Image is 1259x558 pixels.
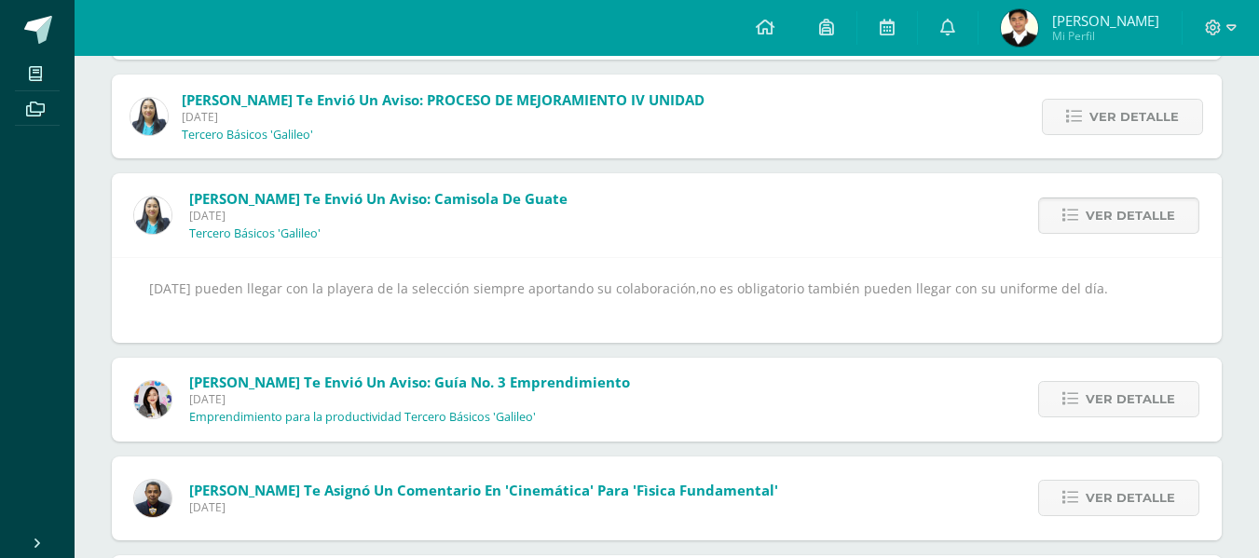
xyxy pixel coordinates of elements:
[134,381,171,418] img: b90181085311acfc4af352b3eb5c8d13.png
[189,391,630,407] span: [DATE]
[1052,28,1159,44] span: Mi Perfil
[189,410,536,425] p: Emprendimiento para la productividad Tercero Básicos 'Galileo'
[149,277,1184,323] div: [DATE] pueden llegar con la playera de la selección siempre aportando su colaboración,no es oblig...
[1086,198,1175,233] span: Ver detalle
[182,128,313,143] p: Tercero Básicos 'Galileo'
[182,90,705,109] span: [PERSON_NAME] te envió un aviso: PROCESO DE MEJORAMIENTO IV UNIDAD
[134,480,171,517] img: b39acb9233a3ac3163c44be5a56bc5c9.png
[182,109,705,125] span: [DATE]
[1089,100,1179,134] span: Ver detalle
[189,373,630,391] span: [PERSON_NAME] te envió un aviso: Guía No. 3 emprendimiento
[189,208,568,224] span: [DATE]
[130,98,168,135] img: 49168807a2b8cca0ef2119beca2bd5ad.png
[134,197,171,234] img: 49168807a2b8cca0ef2119beca2bd5ad.png
[189,189,568,208] span: [PERSON_NAME] te envió un aviso: Camisola de Guate
[189,481,778,499] span: [PERSON_NAME] te asignó un comentario en 'Cinemática' para 'Fìsica Fundamental'
[189,499,778,515] span: [DATE]
[189,226,321,241] p: Tercero Básicos 'Galileo'
[1052,11,1159,30] span: [PERSON_NAME]
[1086,481,1175,515] span: Ver detalle
[1001,9,1038,47] img: e90c2cd1af546e64ff64d7bafb71748d.png
[1086,382,1175,416] span: Ver detalle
